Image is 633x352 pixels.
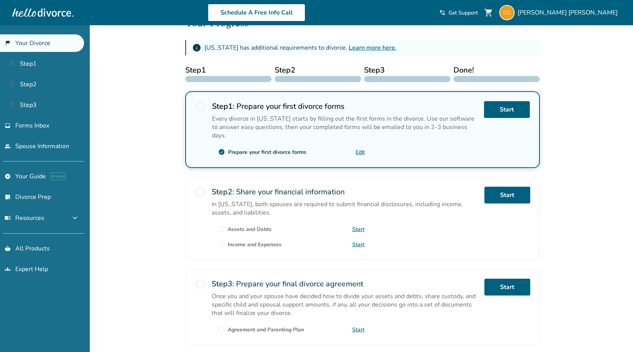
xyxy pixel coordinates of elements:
[212,101,235,111] strong: Step 1 :
[195,187,206,197] span: radio_button_unchecked
[212,101,478,111] h2: Prepare your first divorce forms
[195,279,206,289] span: radio_button_unchecked
[5,215,11,221] span: menu_book
[212,187,234,197] strong: Step 2 :
[212,279,234,289] strong: Step 3 :
[356,149,365,156] a: Edit
[349,44,397,52] a: Learn more here.
[70,213,79,223] span: expand_more
[212,292,478,317] div: Once you and your spouse have decided how to divide your assets and debts, share custody, and spe...
[5,123,11,129] span: inbox
[439,10,445,16] span: phone_in_talk
[352,326,364,333] a: Start
[448,9,478,16] span: Get Support
[50,173,65,180] span: AI beta
[228,226,272,233] div: Assets and Debts
[352,226,364,233] a: Start
[204,44,397,52] div: [US_STATE] has additional requirements to divorce.
[484,187,530,203] a: Start
[499,5,515,20] img: ddewar@gmail.com
[185,65,272,76] span: Step 1
[15,121,49,130] span: Forms Inbox
[218,241,225,248] span: radio_button_unchecked
[518,8,621,17] span: [PERSON_NAME] [PERSON_NAME]
[212,187,478,197] h2: Share your financial information
[228,326,304,333] div: Agreement and Parenting Plan
[364,65,450,76] span: Step 3
[453,65,540,76] span: Done!
[484,279,530,295] a: Start
[218,226,225,233] span: radio_button_unchecked
[5,194,11,200] span: list_alt_check
[212,279,478,289] h2: Prepare your final divorce agreement
[439,9,478,16] a: phone_in_talkGet Support
[212,115,478,140] div: Every divorce in [US_STATE] starts by filling out the first forms in the divorce. Use our softwar...
[228,149,306,156] div: Prepare your first divorce forms
[5,245,11,252] span: shopping_basket
[595,315,633,352] iframe: Chat Widget
[5,143,11,149] span: people
[484,8,493,17] span: shopping_cart
[352,241,364,248] a: Start
[218,149,225,155] span: check_circle
[5,266,11,272] span: groups
[228,241,282,248] div: Income and Expenses
[5,173,11,179] span: explore
[208,4,305,21] a: Schedule A Free Info Call
[5,214,44,222] span: Resources
[5,40,11,46] span: flag_2
[212,200,478,217] div: In [US_STATE], both spouses are required to submit financial disclosures, including income, asset...
[218,326,225,333] span: radio_button_unchecked
[275,65,361,76] span: Step 2
[195,101,206,112] span: radio_button_unchecked
[192,43,201,52] span: info
[484,101,530,118] a: Start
